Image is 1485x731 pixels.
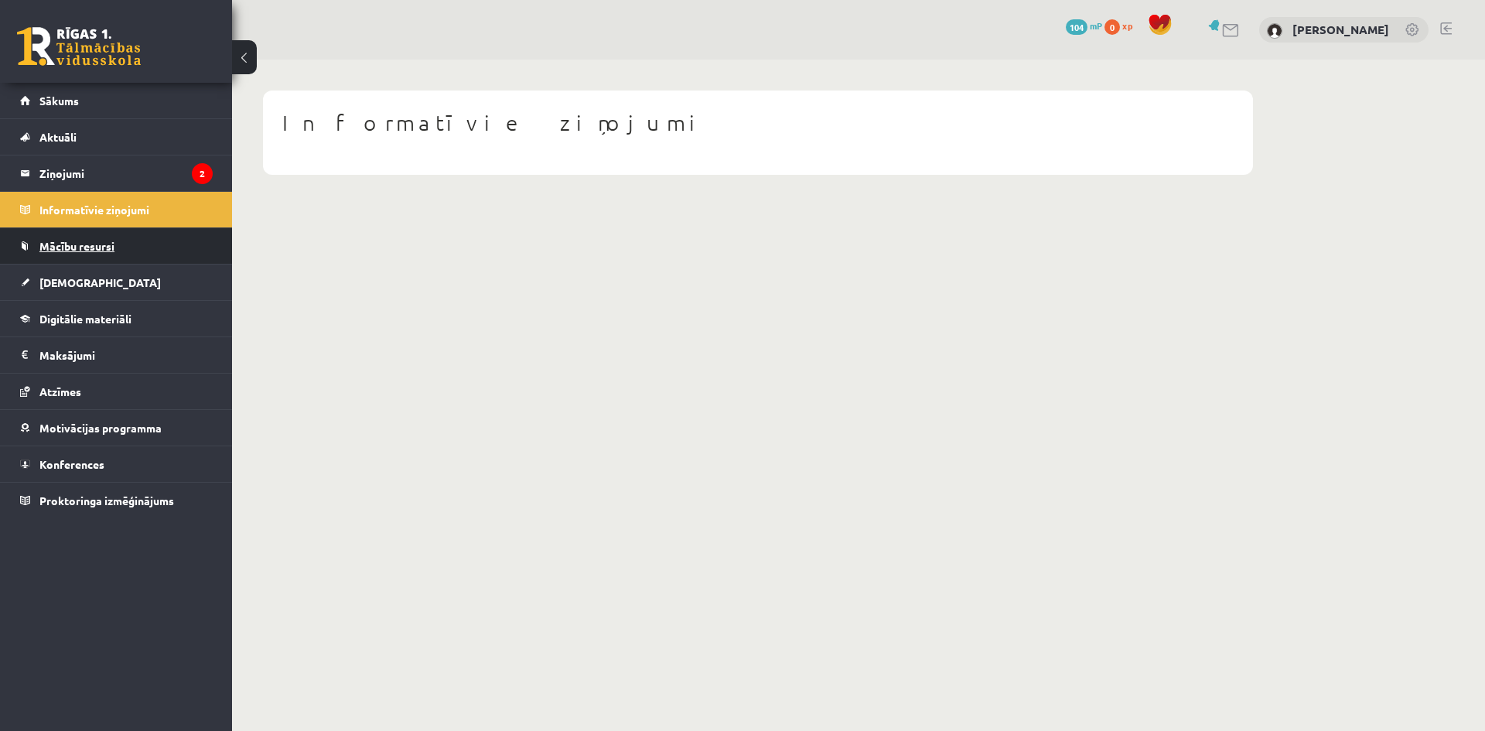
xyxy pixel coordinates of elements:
[39,384,81,398] span: Atzīmes
[39,457,104,471] span: Konferences
[39,421,162,435] span: Motivācijas programma
[1122,19,1132,32] span: xp
[20,301,213,336] a: Digitālie materiāli
[17,27,141,66] a: Rīgas 1. Tālmācības vidusskola
[20,337,213,373] a: Maksājumi
[39,337,213,373] legend: Maksājumi
[39,239,114,253] span: Mācību resursi
[20,483,213,518] a: Proktoringa izmēģinājums
[39,275,161,289] span: [DEMOGRAPHIC_DATA]
[1267,23,1282,39] img: Aleks Netlavs
[39,94,79,108] span: Sākums
[39,192,213,227] legend: Informatīvie ziņojumi
[20,446,213,482] a: Konferences
[20,374,213,409] a: Atzīmes
[39,312,131,326] span: Digitālie materiāli
[1066,19,1102,32] a: 104 mP
[20,83,213,118] a: Sākums
[20,228,213,264] a: Mācību resursi
[1090,19,1102,32] span: mP
[1066,19,1087,35] span: 104
[20,155,213,191] a: Ziņojumi2
[20,265,213,300] a: [DEMOGRAPHIC_DATA]
[39,494,174,507] span: Proktoringa izmēģinājums
[39,130,77,144] span: Aktuāli
[1104,19,1120,35] span: 0
[1104,19,1140,32] a: 0 xp
[282,110,1234,136] h1: Informatīvie ziņojumi
[20,119,213,155] a: Aktuāli
[20,410,213,446] a: Motivācijas programma
[20,192,213,227] a: Informatīvie ziņojumi
[192,163,213,184] i: 2
[1292,22,1389,37] a: [PERSON_NAME]
[39,155,213,191] legend: Ziņojumi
